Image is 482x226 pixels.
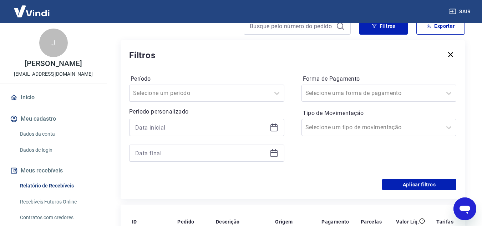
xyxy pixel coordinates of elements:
p: [PERSON_NAME] [25,60,82,67]
button: Exportar [416,17,465,35]
label: Período [131,75,283,83]
p: Período personalizado [129,107,284,116]
iframe: Botão para abrir a janela de mensagens [453,197,476,220]
a: Dados da conta [17,127,98,141]
label: Forma de Pagamento [303,75,455,83]
p: Pagamento [321,218,349,225]
div: J [39,29,68,57]
p: [EMAIL_ADDRESS][DOMAIN_NAME] [14,70,93,78]
img: Vindi [9,0,55,22]
button: Filtros [359,17,408,35]
a: Contratos com credores [17,210,98,225]
p: Pedido [177,218,194,225]
button: Meu cadastro [9,111,98,127]
input: Busque pelo número do pedido [250,21,333,31]
h5: Filtros [129,50,156,61]
label: Tipo de Movimentação [303,109,455,117]
input: Data final [135,148,267,159]
button: Meus recebíveis [9,163,98,179]
p: Tarifas [436,218,453,225]
a: Relatório de Recebíveis [17,179,98,193]
p: Parcelas [361,218,382,225]
button: Sair [448,5,473,18]
button: Aplicar filtros [382,179,456,190]
a: Recebíveis Futuros Online [17,195,98,209]
a: Dados de login [17,143,98,157]
p: Origem [275,218,293,225]
p: Valor Líq. [396,218,419,225]
a: Início [9,90,98,105]
p: Descrição [216,218,240,225]
input: Data inicial [135,122,267,133]
p: ID [132,218,137,225]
